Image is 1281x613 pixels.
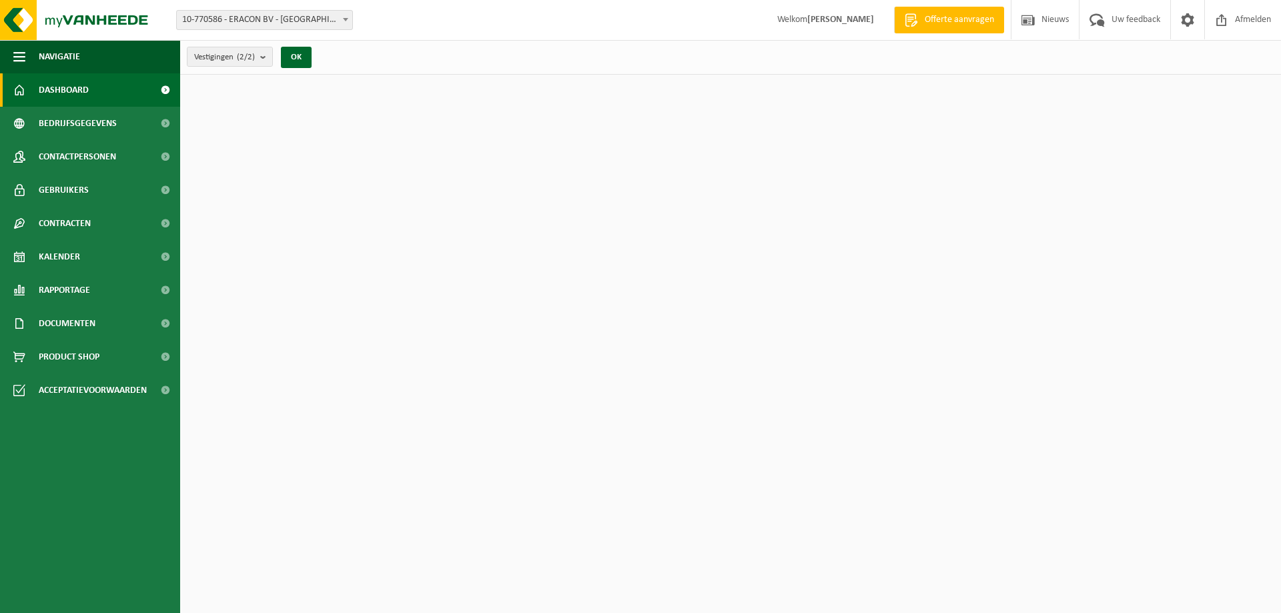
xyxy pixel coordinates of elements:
[281,47,312,68] button: OK
[39,207,91,240] span: Contracten
[176,10,353,30] span: 10-770586 - ERACON BV - ZONNEBEKE
[39,374,147,407] span: Acceptatievoorwaarden
[807,15,874,25] strong: [PERSON_NAME]
[187,47,273,67] button: Vestigingen(2/2)
[39,107,117,140] span: Bedrijfsgegevens
[39,40,80,73] span: Navigatie
[39,73,89,107] span: Dashboard
[177,11,352,29] span: 10-770586 - ERACON BV - ZONNEBEKE
[39,140,116,173] span: Contactpersonen
[39,173,89,207] span: Gebruikers
[39,307,95,340] span: Documenten
[194,47,255,67] span: Vestigingen
[237,53,255,61] count: (2/2)
[39,240,80,273] span: Kalender
[921,13,997,27] span: Offerte aanvragen
[39,273,90,307] span: Rapportage
[39,340,99,374] span: Product Shop
[894,7,1004,33] a: Offerte aanvragen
